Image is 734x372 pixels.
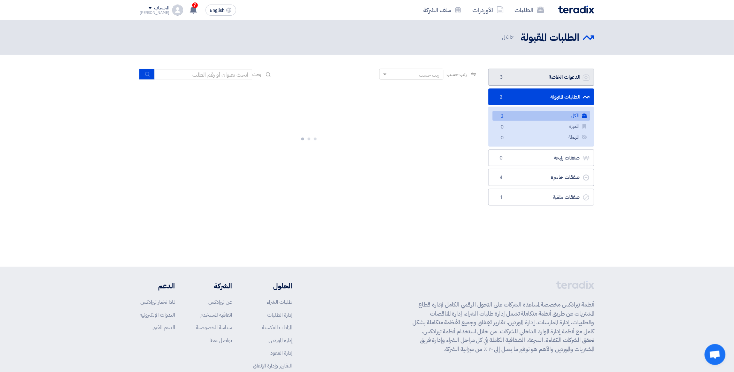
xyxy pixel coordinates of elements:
[521,31,580,45] h2: الطلبات المقبولة
[153,324,175,331] a: الدعم الفني
[502,33,515,41] span: الكل
[172,5,183,16] img: profile_test.png
[267,311,292,319] a: إدارة الطلبات
[262,324,292,331] a: المزادات العكسية
[497,155,505,162] span: 0
[208,298,232,306] a: عن تيرادكس
[154,5,169,11] div: الحساب
[498,124,507,131] span: 0
[209,336,232,344] a: تواصل معنا
[493,132,590,142] a: المهملة
[140,281,175,291] li: الدعم
[497,74,505,81] span: 3
[196,324,232,331] a: سياسة الخصوصية
[419,71,440,79] div: رتب حسب
[509,2,550,18] a: الطلبات
[252,71,261,78] span: بحث
[488,189,594,206] a: صفقات ملغية1
[488,88,594,106] a: الطلبات المقبولة2
[497,94,505,101] span: 2
[497,194,505,201] span: 1
[418,2,467,18] a: ملف الشركة
[210,8,225,13] span: English
[467,2,509,18] a: الأوردرات
[206,5,236,16] button: English
[269,336,292,344] a: إدارة الموردين
[493,122,590,132] a: المميزة
[267,298,292,306] a: طلبات الشراء
[498,113,507,120] span: 2
[192,2,198,8] span: 7
[140,311,175,319] a: الندوات الإلكترونية
[140,11,169,15] div: [PERSON_NAME]
[200,311,232,319] a: اتفاقية المستخدم
[497,174,505,181] span: 4
[253,281,292,291] li: الحلول
[493,111,590,121] a: الكل
[488,149,594,166] a: صفقات رابحة0
[498,134,507,142] span: 0
[412,300,594,354] p: أنظمة تيرادكس مخصصة لمساعدة الشركات على التحول الرقمي الكامل لإدارة قطاع المشتريات عن طريق أنظمة ...
[705,344,726,365] div: Open chat
[488,169,594,186] a: صفقات خاسرة4
[511,33,514,41] span: 2
[196,281,232,291] li: الشركة
[488,69,594,86] a: الدعوات الخاصة3
[155,69,252,80] input: ابحث بعنوان أو رقم الطلب
[270,349,292,357] a: إدارة العقود
[253,362,292,370] a: التقارير وإدارة الإنفاق
[558,6,594,14] img: Teradix logo
[140,298,175,306] a: لماذا تختار تيرادكس
[447,71,467,78] span: رتب حسب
